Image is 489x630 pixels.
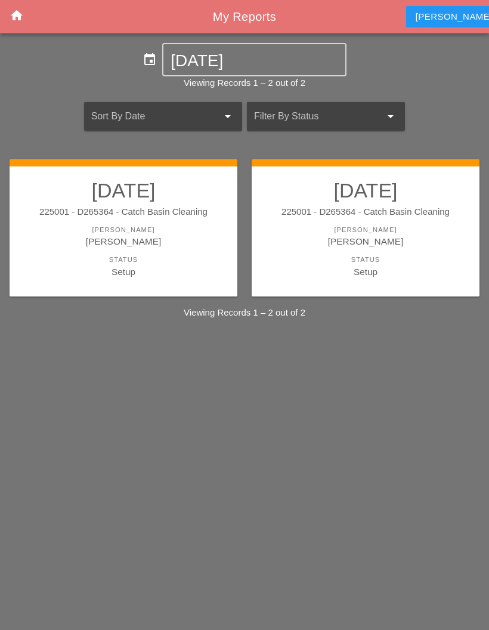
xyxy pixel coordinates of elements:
[21,205,225,219] div: 225001 - D265364 - Catch Basin Cleaning
[264,265,468,279] div: Setup
[221,109,235,123] i: arrow_drop_down
[383,109,398,123] i: arrow_drop_down
[264,178,468,279] a: [DATE]225001 - D265364 - Catch Basin Cleaning[PERSON_NAME][PERSON_NAME]StatusSetup
[171,51,338,70] input: Select Date
[264,178,468,202] h2: [DATE]
[264,225,468,235] div: [PERSON_NAME]
[21,178,225,202] h2: [DATE]
[264,255,468,265] div: Status
[10,8,24,23] i: home
[21,178,225,279] a: [DATE]225001 - D265364 - Catch Basin Cleaning[PERSON_NAME][PERSON_NAME]StatusSetup
[264,234,468,248] div: [PERSON_NAME]
[264,205,468,219] div: 225001 - D265364 - Catch Basin Cleaning
[143,52,157,67] i: event
[21,225,225,235] div: [PERSON_NAME]
[21,265,225,279] div: Setup
[21,234,225,248] div: [PERSON_NAME]
[21,255,225,265] div: Status
[213,10,276,23] span: My Reports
